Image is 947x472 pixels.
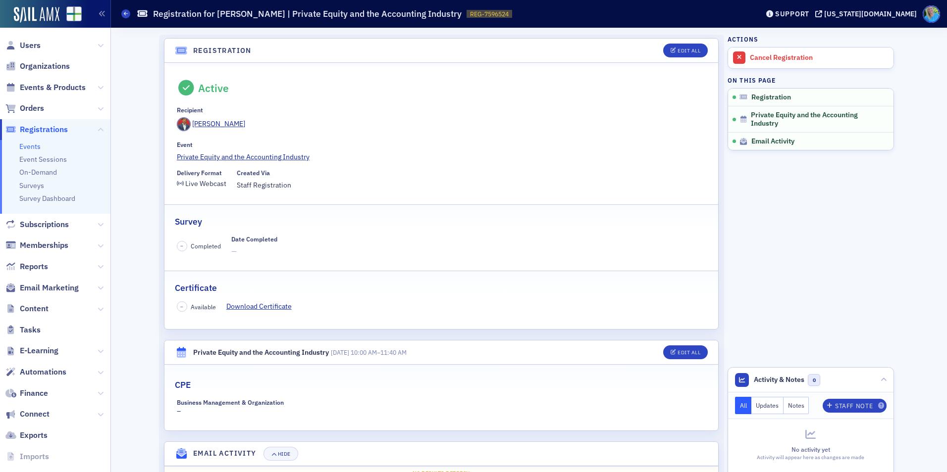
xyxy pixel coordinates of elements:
[751,111,880,128] span: Private Equity and the Accounting Industry
[20,303,49,314] span: Content
[20,367,66,378] span: Automations
[175,215,202,228] h2: Survey
[5,283,79,293] a: Email Marketing
[5,124,68,135] a: Registrations
[19,194,75,203] a: Survey Dashboard
[226,301,299,312] a: Download Certificate
[231,236,277,243] div: Date Completed
[177,152,706,162] a: Private Equity and the Accounting Industry
[751,137,794,146] span: Email Activity
[19,181,44,190] a: Surveys
[20,345,58,356] span: E-Learning
[20,388,48,399] span: Finance
[175,378,191,391] h2: CPE
[331,348,407,356] span: –
[20,240,68,251] span: Memberships
[175,282,217,294] h2: Certificate
[823,399,887,413] button: Staff Note
[180,242,183,249] span: –
[663,345,708,359] button: Edit All
[5,367,66,378] a: Automations
[19,142,41,151] a: Events
[5,325,41,335] a: Tasks
[191,241,221,250] span: Completed
[815,10,920,17] button: [US_STATE][DOMAIN_NAME]
[193,448,257,459] h4: Email Activity
[263,447,298,461] button: Hide
[59,6,82,23] a: View Homepage
[5,219,69,230] a: Subscriptions
[177,106,203,114] div: Recipient
[923,5,940,23] span: Profile
[678,350,700,355] div: Edit All
[191,302,216,311] span: Available
[177,117,246,131] a: [PERSON_NAME]
[5,345,58,356] a: E-Learning
[663,44,708,57] button: Edit All
[824,9,917,18] div: [US_STATE][DOMAIN_NAME]
[192,119,245,129] div: [PERSON_NAME]
[735,454,887,462] div: Activity will appear here as changes are made
[5,61,70,72] a: Organizations
[5,451,49,462] a: Imports
[751,397,784,414] button: Updates
[20,61,70,72] span: Organizations
[20,409,50,420] span: Connect
[237,169,270,177] div: Created Via
[185,181,226,187] div: Live Webcast
[20,325,41,335] span: Tasks
[351,348,377,356] time: 10:00 AM
[5,40,41,51] a: Users
[180,303,183,310] span: –
[177,169,222,177] div: Delivery Format
[20,283,79,293] span: Email Marketing
[808,374,820,386] span: 0
[735,397,752,414] button: All
[14,7,59,23] img: SailAMX
[5,409,50,420] a: Connect
[5,240,68,251] a: Memberships
[19,155,67,164] a: Event Sessions
[5,261,48,272] a: Reports
[754,375,804,385] span: Activity & Notes
[66,6,82,22] img: SailAMX
[20,261,48,272] span: Reports
[237,180,291,190] span: Staff Registration
[20,82,86,93] span: Events & Products
[751,93,791,102] span: Registration
[5,103,44,114] a: Orders
[20,124,68,135] span: Registrations
[728,76,894,85] h4: On this page
[750,53,889,62] div: Cancel Registration
[20,103,44,114] span: Orders
[177,399,284,406] div: Business Management & Organization
[835,403,873,409] div: Staff Note
[784,397,809,414] button: Notes
[331,348,349,356] span: [DATE]
[20,219,69,230] span: Subscriptions
[20,451,49,462] span: Imports
[193,347,329,358] div: Private Equity and the Accounting Industry
[231,246,277,257] span: —
[20,40,41,51] span: Users
[728,35,758,44] h4: Actions
[380,348,407,356] time: 11:40 AM
[775,9,809,18] div: Support
[678,48,700,53] div: Edit All
[470,10,509,18] span: REG-7596524
[177,141,193,148] div: Event
[5,430,48,441] a: Exports
[278,451,291,457] div: Hide
[728,47,894,68] a: Cancel Registration
[193,46,252,56] h4: Registration
[20,430,48,441] span: Exports
[177,399,302,417] div: –
[198,82,229,94] div: Active
[153,8,462,20] h1: Registration for [PERSON_NAME] | Private Equity and the Accounting Industry
[5,388,48,399] a: Finance
[19,168,57,177] a: On-Demand
[5,303,49,314] a: Content
[735,445,887,454] div: No activity yet
[5,82,86,93] a: Events & Products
